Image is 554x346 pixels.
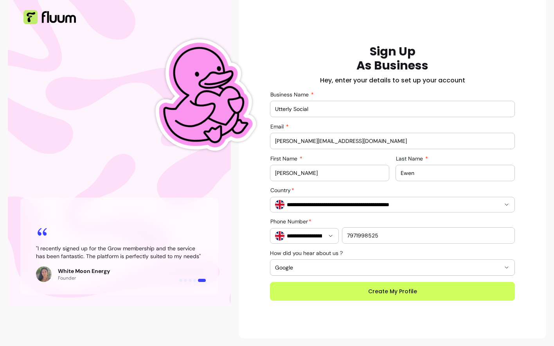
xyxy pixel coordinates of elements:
[500,198,513,211] button: Show suggestions
[36,244,203,260] blockquote: " I recently signed up for the Grow membership and the service has been fantastic. The platform i...
[275,137,510,145] input: Email
[137,9,266,182] img: Fluum Duck sticker
[275,231,284,241] img: GB
[58,275,110,281] p: Founder
[347,232,510,239] input: Phone number
[284,201,488,209] input: Country
[356,45,428,73] h1: Sign Up As Business
[270,218,315,225] label: Phone Number
[284,232,324,240] input: Phone Number
[58,267,110,275] p: White Moon Energy
[275,105,510,113] input: Business Name
[270,123,285,130] span: Email
[36,266,52,282] img: Review avatar
[270,282,515,301] button: Create My Profile
[401,169,510,177] input: Last Name
[275,264,500,271] span: Google
[275,200,284,209] img: GB
[23,10,76,24] img: Fluum Logo
[270,249,346,257] label: How did you hear about us ?
[270,186,297,194] label: Country
[270,155,299,162] span: First Name
[270,260,514,275] button: Google
[270,91,310,98] span: Business Name
[275,169,384,177] input: First Name
[320,76,465,85] h2: Hey, enter your details to set up your account
[396,155,424,162] span: Last Name
[324,230,337,242] button: Show suggestions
